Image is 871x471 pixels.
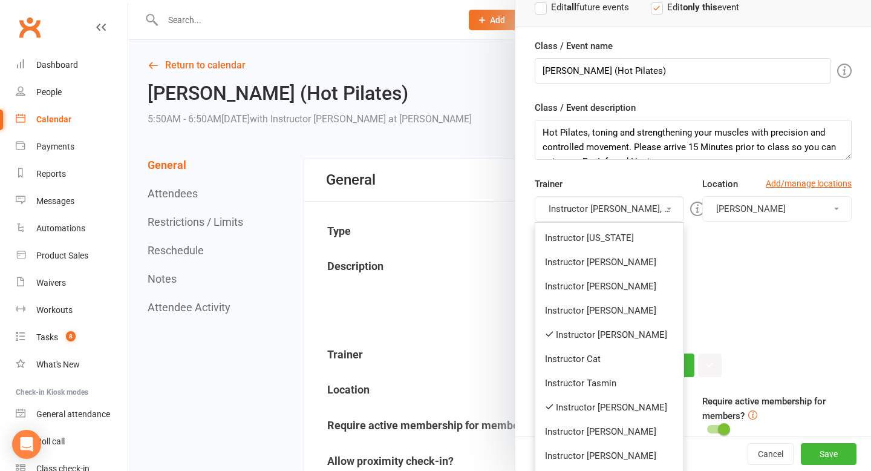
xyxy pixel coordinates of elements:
[702,196,852,222] button: [PERSON_NAME]
[702,396,826,421] label: Require active membership for members?
[36,60,78,70] div: Dashboard
[16,428,128,455] a: Roll call
[702,177,738,191] label: Location
[36,169,66,179] div: Reports
[16,401,128,428] a: General attendance kiosk mode
[535,347,683,371] a: Instructor Cat
[36,436,65,446] div: Roll call
[36,142,74,151] div: Payments
[16,297,128,324] a: Workouts
[535,371,683,395] a: Instructor Tasmin
[36,223,85,233] div: Automations
[535,274,683,298] a: Instructor [PERSON_NAME]
[535,226,683,250] a: Instructor [US_STATE]
[36,409,110,419] div: General attendance
[535,39,613,53] label: Class / Event name
[535,100,636,115] label: Class / Event description
[16,242,128,269] a: Product Sales
[535,395,683,420] a: Instructor [PERSON_NAME]
[16,351,128,378] a: What's New
[16,133,128,160] a: Payments
[36,196,74,206] div: Messages
[16,269,128,297] a: Waivers
[16,188,128,215] a: Messages
[36,305,73,315] div: Workouts
[36,332,58,342] div: Tasks
[535,177,563,191] label: Trainer
[535,444,683,468] a: Instructor [PERSON_NAME]
[36,360,80,369] div: What's New
[36,87,62,97] div: People
[748,443,794,465] button: Cancel
[535,250,683,274] a: Instructor [PERSON_NAME]
[16,215,128,242] a: Automations
[535,420,683,444] a: Instructor [PERSON_NAME]
[535,323,683,347] a: Instructor [PERSON_NAME]
[766,177,852,190] a: Add/manage locations
[36,114,71,124] div: Calendar
[16,106,128,133] a: Calendar
[36,278,66,288] div: Waivers
[16,51,128,79] a: Dashboard
[16,79,128,106] a: People
[535,58,831,84] input: Enter event name
[15,12,45,42] a: Clubworx
[36,251,88,260] div: Product Sales
[66,331,76,341] span: 8
[716,203,786,214] span: [PERSON_NAME]
[535,196,684,222] button: Instructor [PERSON_NAME], Instructor [PERSON_NAME]
[535,298,683,323] a: Instructor [PERSON_NAME]
[567,2,576,13] strong: all
[801,443,856,465] button: Save
[16,324,128,351] a: Tasks 8
[16,160,128,188] a: Reports
[12,430,41,459] div: Open Intercom Messenger
[683,2,717,13] strong: only this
